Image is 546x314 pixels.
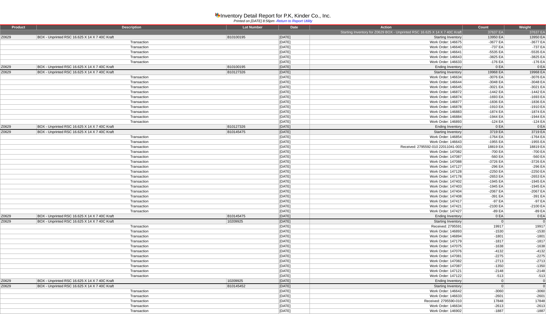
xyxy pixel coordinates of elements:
td: [DATE] [279,45,310,50]
td: Work Order: 146634 [310,75,462,80]
td: -2148 [462,269,504,274]
td: [DATE] [279,140,310,145]
td: 10209925 [227,279,279,284]
td: 17848 [462,299,504,304]
td: [DATE] [279,214,310,219]
td: Starting Inventory [310,70,462,75]
td: Ending Inventory [310,279,462,284]
td: Transaction [0,150,279,155]
td: -1638 [462,244,504,249]
td: Transaction [0,294,279,299]
td: Transaction [0,199,279,204]
td: -1836 EA [462,100,504,105]
td: 0 [504,279,546,284]
td: BOX - Unprinted RSC 16.625 X 14 X 7 40C Kraft [37,214,227,219]
td: -391 EA [462,194,504,199]
td: -1817 [504,239,546,244]
td: Work Order: 146878 [310,105,462,110]
td: Transaction [0,140,279,145]
td: Transaction [0,169,279,174]
td: Transaction [0,90,279,95]
td: [DATE] [279,249,310,254]
td: -1910 EA [462,105,504,110]
td: Transaction [0,269,279,274]
td: Count [462,25,504,30]
td: B10127326 [227,124,279,130]
td: [DATE] [279,174,310,179]
td: [DATE] [279,194,310,199]
td: [DATE] [279,70,310,75]
img: graph.gif [215,12,220,17]
td: -1764 EA [504,135,546,140]
td: -3060 [462,289,504,294]
td: [DATE] [279,189,310,194]
td: Transaction [0,75,279,80]
td: [DATE] [279,204,310,209]
td: Transaction [0,60,279,65]
td: Z0629 [0,129,37,135]
td: [DATE] [279,65,310,70]
td: 0 [504,284,546,289]
td: -3825 EA [504,55,546,60]
td: -2100 EA [462,204,504,209]
td: 0 EA [504,214,546,219]
td: [DATE] [279,60,310,65]
td: Z0629 [0,70,37,75]
td: 13950 EA [504,35,546,40]
td: 0 EA [504,65,546,70]
td: 10209925 [227,219,279,224]
td: B10127326 [227,70,279,75]
td: Work Order: 147408 [310,194,462,199]
td: Work Order: 146874 [310,95,462,100]
td: -1530 [504,229,546,234]
td: -1874 EA [462,110,504,115]
td: -89 EA [504,209,546,214]
td: -5535 EA [504,50,546,55]
td: [DATE] [279,229,310,234]
td: -737 EA [462,45,504,50]
td: Transaction [0,244,279,249]
td: -1638 [504,244,546,249]
td: Work Order: 147087 [310,155,462,159]
td: -2250 EA [462,169,504,174]
td: [DATE] [279,100,310,105]
td: B10145475 [227,129,279,135]
td: -4132 [504,249,546,254]
td: -2713 [504,259,546,264]
td: Work Order: 146893 [310,120,462,124]
td: Transaction [0,110,279,115]
td: [DATE] [279,150,310,155]
td: Work Order: 146877 [310,100,462,105]
td: BOX - Unprinted RSC 16.625 X 14 X 7 40C Kraft [37,65,227,70]
td: Work Order: 147121 [310,269,462,274]
td: [DATE] [279,199,310,204]
td: -176 EA [504,60,546,65]
td: Work Order: 146641 [310,50,462,55]
td: Transaction [0,189,279,194]
td: -3021 EA [462,85,504,90]
td: Z0629 [0,35,37,40]
td: BOX - Unprinted RSC 16.625 X 14 X 7 40C Kraft [37,219,227,224]
td: 0 [462,219,504,224]
td: Work Order: 146640 [310,45,462,50]
td: Work Order: 146643 [310,140,462,145]
td: [DATE] [279,244,310,249]
td: -97 EA [462,199,504,204]
td: Transaction [0,100,279,105]
td: -1945 EA [462,184,504,189]
td: -1955 EA [504,140,546,145]
td: [DATE] [279,159,310,164]
td: [DATE] [279,299,310,304]
td: BOX - Unprinted RSC 16.625 X 14 X 7 40C Kraft [37,279,227,284]
td: [DATE] [279,239,310,244]
td: [DATE] [279,264,310,269]
td: Z0629 [0,214,37,219]
td: -3825 EA [462,55,504,60]
td: Z0629 [0,284,37,289]
td: Transaction [0,155,279,159]
td: -1944 EA [462,115,504,120]
td: [DATE] [279,269,310,274]
td: -3677 EA [462,40,504,45]
td: [DATE] [279,209,310,214]
td: -1944 EA [504,115,546,120]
